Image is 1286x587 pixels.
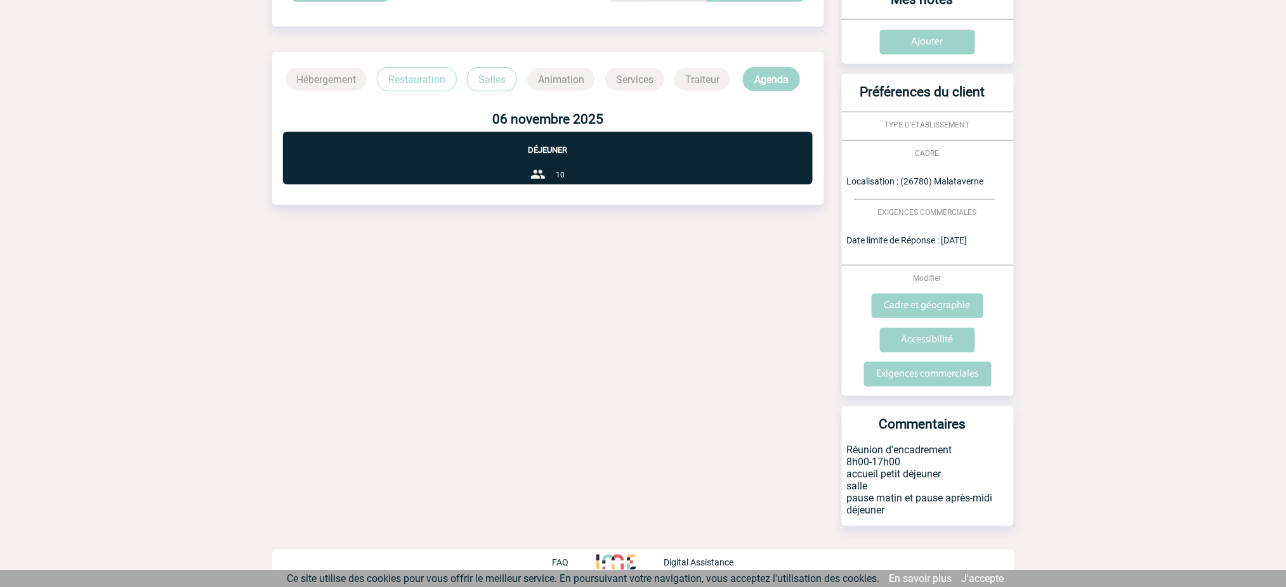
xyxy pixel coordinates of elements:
[674,68,730,91] p: Traiteur
[915,149,940,158] span: CADRE
[889,572,952,584] a: En savoir plus
[287,572,880,584] span: Ce site utilise des cookies pour vous offrir le meilleur service. En poursuivant votre navigation...
[664,557,734,567] p: Digital Assistance
[596,555,636,570] img: http://www.idealmeetingsevents.fr/
[885,120,970,129] span: TYPE D'ETABLISSEMENT
[527,68,595,91] p: Animation
[880,30,975,55] input: Ajouter
[530,167,546,182] img: group-24-px-b.png
[847,176,984,186] span: Localisation : (26780) Malataverne
[847,416,999,444] h3: Commentaires
[556,171,565,180] span: 10
[552,557,568,567] p: FAQ
[605,68,664,91] p: Services
[285,68,367,91] p: Hébergement
[467,67,517,91] p: Salles
[864,362,992,387] input: Exigences commerciales
[377,67,457,91] p: Restauration
[847,84,999,112] h3: Préférences du client
[914,274,942,283] span: Modifier
[283,132,813,155] p: Déjeuner
[878,208,977,217] span: EXIGENCES COMMERCIALES
[847,235,968,245] span: Date limite de Réponse : [DATE]
[872,293,983,318] input: Cadre et géographie
[962,572,1004,584] a: J'accepte
[880,328,975,352] input: Accessibilité
[492,112,603,127] b: 06 novembre 2025
[552,555,596,567] a: FAQ
[842,444,1014,526] p: Réunion d'encadrement 8h00-17h00 accueil petit déjeuner salle pause matin et pause après-midi déj...
[743,67,800,91] p: Agenda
